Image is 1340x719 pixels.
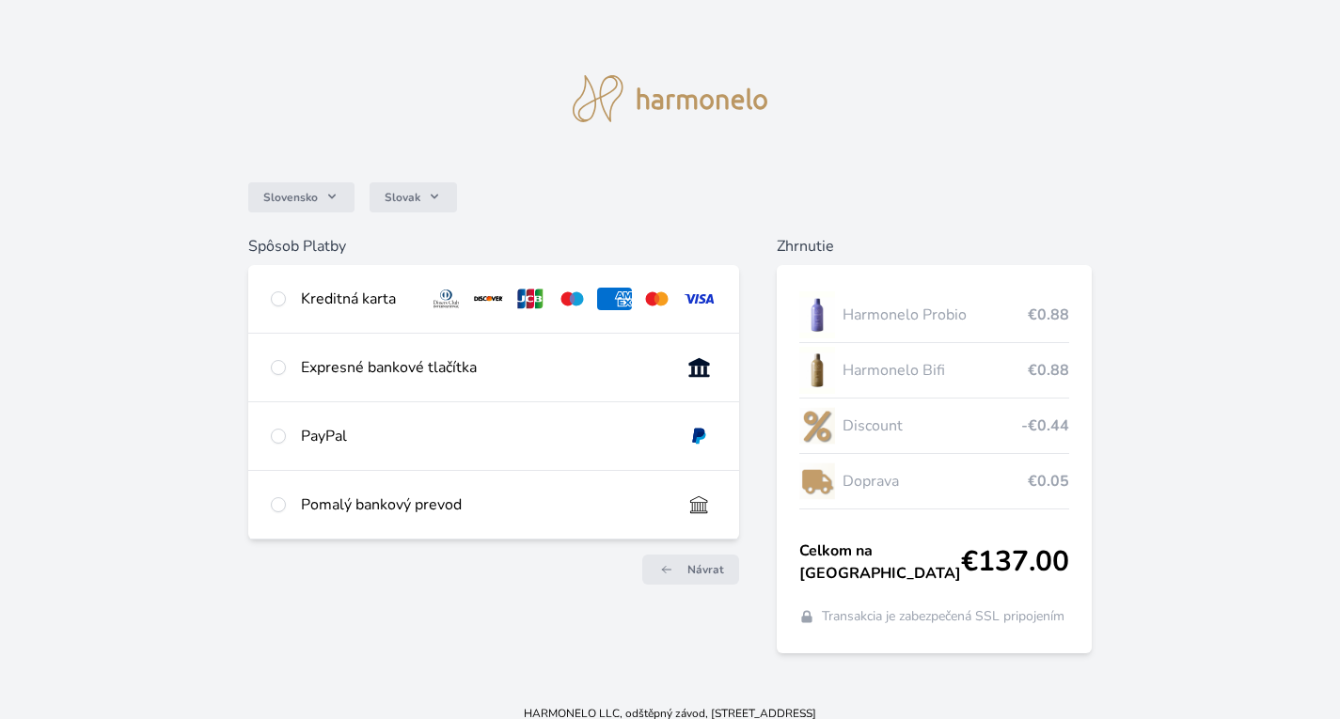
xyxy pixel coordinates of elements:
div: Kreditná karta [301,288,414,310]
img: delivery-lo.png [799,458,835,505]
span: Slovak [385,190,420,205]
div: Pomalý bankový prevod [301,493,667,516]
span: Harmonelo Probio [843,304,1028,326]
span: -€0.44 [1021,414,1069,437]
span: Discount [843,414,1021,437]
span: €137.00 [961,545,1069,579]
h6: Spôsob Platby [248,235,739,258]
img: maestro.svg [555,288,590,310]
div: Expresné bankové tlačítka [301,356,667,379]
span: Celkom na [GEOGRAPHIC_DATA] [799,539,961,585]
span: Návrat [687,562,724,577]
div: PayPal [301,425,667,447]
img: mc.svg [639,288,674,310]
img: visa.svg [682,288,717,310]
img: logo.svg [573,75,768,122]
img: diners.svg [429,288,464,310]
img: CLEAN_PROBIO_se_stinem_x-lo.jpg [799,291,835,338]
button: Slovak [370,182,457,212]
span: €0.88 [1028,359,1069,382]
a: Návrat [642,555,739,585]
img: jcb.svg [513,288,548,310]
span: Slovensko [263,190,318,205]
img: onlineBanking_SK.svg [682,356,717,379]
img: bankTransfer_IBAN.svg [682,493,717,516]
button: Slovensko [248,182,355,212]
span: €0.05 [1028,470,1069,492]
img: discount-lo.png [799,402,835,449]
span: €0.88 [1028,304,1069,326]
span: Doprava [843,470,1028,492]
img: paypal.svg [682,425,717,447]
img: CLEAN_BIFI_se_stinem_x-lo.jpg [799,347,835,394]
span: Transakcia je zabezpečená SSL pripojením [822,607,1064,626]
img: amex.svg [597,288,632,310]
img: discover.svg [471,288,506,310]
h6: Zhrnutie [777,235,1092,258]
span: Harmonelo Bifi [843,359,1028,382]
